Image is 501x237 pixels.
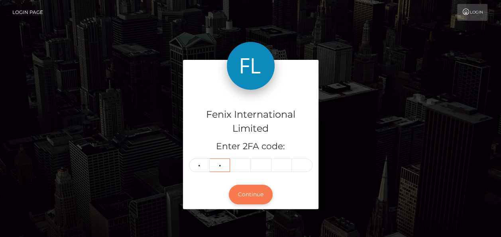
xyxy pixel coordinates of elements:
button: Continue [229,185,273,204]
img: Fenix International Limited [227,42,275,90]
a: Login Page [12,4,43,21]
h5: Enter 2FA code: [189,140,312,153]
h4: Fenix International Limited [189,108,312,136]
a: Login [457,4,487,21]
